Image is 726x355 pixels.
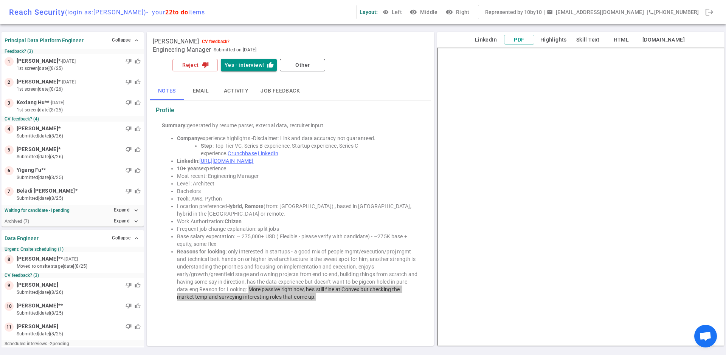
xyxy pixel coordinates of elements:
[383,9,389,15] span: visibility
[150,82,431,100] div: basic tabs example
[254,82,306,100] button: Job feedback
[410,8,417,16] i: visibility
[60,79,76,85] small: - [DATE]
[5,166,14,175] div: 6
[177,165,201,171] strong: 10+ years
[360,9,378,15] span: Layout:
[50,99,65,106] small: - [DATE]
[126,188,132,194] span: thumb_down
[221,59,277,71] button: Yes - interview!thumb_up
[17,255,58,263] span: [PERSON_NAME]
[177,248,226,255] strong: Reasons for looking
[135,282,141,288] span: thumb_up
[199,158,253,164] a: [URL][DOMAIN_NAME]
[17,174,141,181] small: submitted [DATE] (8/25)
[5,341,69,346] small: Scheduled interviews - 2 pending
[110,35,141,46] button: Collapse
[126,282,132,288] span: thumb_down
[5,187,14,196] div: 7
[17,187,75,195] span: Beladi [PERSON_NAME]
[126,167,132,173] span: thumb_down
[177,187,419,195] li: Bachelors
[267,62,274,68] i: thumb_up
[135,147,141,153] span: thumb_up
[177,195,419,202] li: : AWS, Python
[547,9,553,15] span: email
[17,125,58,133] span: [PERSON_NAME]
[5,49,141,54] small: Feedback? (3)
[17,310,141,316] small: submitted [DATE] (8/25)
[226,203,264,209] strong: Hybrid, Remote
[5,99,14,108] div: 3
[177,158,198,164] strong: LinkedIn
[63,256,78,262] small: - [DATE]
[184,82,218,100] button: Email
[5,281,14,290] div: 9
[177,218,419,225] li: Work Authorization:
[5,255,14,264] div: 8
[471,35,501,45] button: LinkedIn
[408,5,441,19] button: visibilityMiddle
[201,143,213,149] strong: Step
[17,302,58,310] span: [PERSON_NAME]
[5,145,14,154] div: 5
[177,196,189,202] strong: Tech
[135,79,141,85] span: thumb_up
[5,219,29,224] small: Archived ( 7 )
[694,325,717,347] a: Open chat
[606,35,636,45] button: HTML
[65,9,146,16] span: (login as: [PERSON_NAME] )
[177,233,419,248] li: Base salary expectation: ~ 275,000+ USD ( Flexible - please verify with candidate) - ~275K base +...
[648,9,654,15] i: phone
[112,216,141,227] button: Expandexpand_more
[5,116,141,122] small: CV feedback? (4)
[133,207,140,214] i: expand_more
[112,205,141,216] button: Expandexpand_more
[218,82,254,100] button: Activity
[177,165,419,172] li: experience
[5,78,14,87] div: 2
[202,62,209,68] i: thumb_down
[17,145,58,153] span: [PERSON_NAME]
[258,150,278,156] a: LinkedIn
[573,35,603,45] button: Skill Text
[126,324,132,330] span: thumb_down
[17,153,141,160] small: submitted [DATE] (8/26)
[126,100,132,106] span: thumb_down
[156,106,174,114] strong: Profile
[177,172,419,180] li: Most recent: Engineering Manager
[133,218,140,225] i: expand_more
[537,35,570,45] button: Highlights
[705,8,714,17] span: logout
[17,78,58,86] span: [PERSON_NAME]
[17,106,141,113] small: 1st Screen [DATE] (8/25)
[126,126,132,132] span: thumb_down
[17,57,58,65] span: [PERSON_NAME]
[60,58,76,65] small: - [DATE]
[5,302,14,311] div: 10
[153,38,199,45] span: [PERSON_NAME]
[177,180,419,187] li: Level : Architect
[177,225,419,233] li: Frequent job change explanation: split jobs
[135,303,141,309] span: thumb_up
[280,59,325,71] button: Other
[135,324,141,330] span: thumb_up
[444,5,473,19] button: visibilityRight
[177,135,200,141] strong: Company
[110,233,141,244] button: Collapse
[5,323,14,332] div: 11
[202,39,230,44] div: CV feedback?
[162,122,187,128] strong: Summary:
[146,9,205,16] span: - your items
[133,37,140,43] span: expand_less
[5,57,14,66] div: 1
[17,166,41,174] span: Yigang Fu
[135,126,141,132] span: thumb_up
[135,100,141,106] span: thumb_up
[126,58,132,64] span: thumb_down
[17,323,58,330] span: [PERSON_NAME]
[17,86,141,93] small: 1st Screen [DATE] (8/26)
[17,195,141,202] small: submitted [DATE] (8/25)
[485,5,699,19] div: Represented by 10by10 | | [PHONE_NUMBER]
[225,218,242,224] strong: Citizen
